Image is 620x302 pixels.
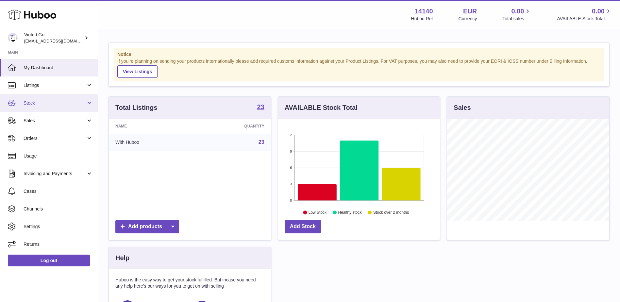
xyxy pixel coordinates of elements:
text: 0 [290,198,292,202]
th: Name [109,119,194,134]
a: 0.00 AVAILABLE Stock Total [557,7,612,22]
text: Stock over 2 months [373,210,409,215]
span: Listings [24,82,86,89]
h3: Total Listings [115,103,158,112]
span: Invoicing and Payments [24,171,86,177]
strong: Notice [117,51,601,58]
div: Vinted Go [24,32,83,44]
a: Log out [8,255,90,266]
a: 0.00 Total sales [502,7,531,22]
strong: EUR [463,7,477,16]
span: 0.00 [511,7,524,16]
span: Channels [24,206,93,212]
td: With Huboo [109,134,194,151]
text: 9 [290,149,292,153]
a: Add Stock [285,220,321,233]
span: Settings [24,224,93,230]
h3: Sales [454,103,471,112]
p: Huboo is the easy way to get your stock fulfilled. But incase you need any help here's our ways f... [115,277,264,289]
div: If you're planning on sending your products internationally please add required customs informati... [117,58,601,78]
span: Total sales [502,16,531,22]
span: Returns [24,241,93,247]
strong: 14140 [415,7,433,16]
h3: Help [115,254,129,262]
span: Cases [24,188,93,194]
a: 23 [259,139,264,145]
span: Usage [24,153,93,159]
text: 6 [290,166,292,170]
span: Stock [24,100,86,106]
a: 23 [257,104,264,111]
text: Healthy stock [338,210,362,215]
h3: AVAILABLE Stock Total [285,103,358,112]
text: 12 [288,133,292,137]
text: Low Stock [309,210,327,215]
div: Huboo Ref [411,16,433,22]
span: [EMAIL_ADDRESS][DOMAIN_NAME] [24,38,96,43]
th: Quantity [194,119,271,134]
strong: 23 [257,104,264,110]
a: View Listings [117,65,158,78]
span: Orders [24,135,86,142]
text: 3 [290,182,292,186]
div: Currency [459,16,477,22]
span: Sales [24,118,86,124]
img: internalAdmin-14140@internal.huboo.com [8,33,18,43]
a: Add products [115,220,179,233]
span: My Dashboard [24,65,93,71]
span: 0.00 [592,7,605,16]
span: AVAILABLE Stock Total [557,16,612,22]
